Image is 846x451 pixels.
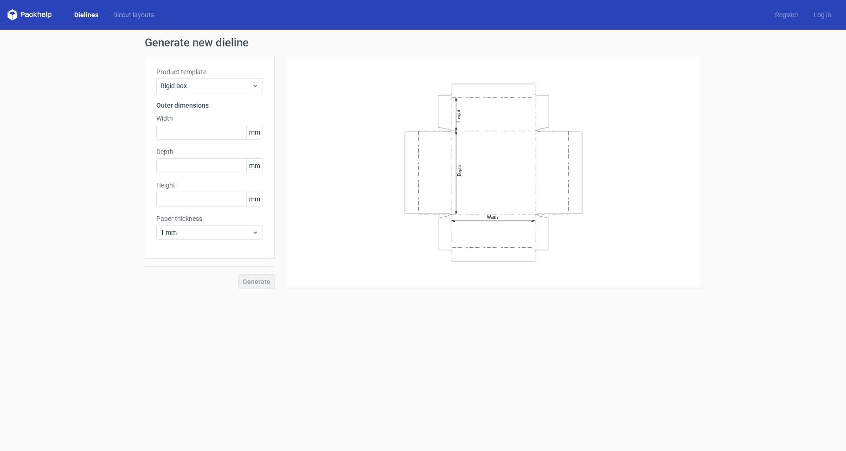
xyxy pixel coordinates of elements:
a: Register [768,10,806,19]
a: Log in [806,10,839,19]
label: Width [156,114,263,123]
h3: Outer dimensions [156,101,263,110]
a: Dielines [67,10,106,19]
label: Paper thickness [156,214,263,223]
span: mm [246,159,263,173]
span: 1 mm [160,228,252,237]
text: Width [487,215,498,220]
label: Height [156,180,263,190]
span: mm [246,125,263,139]
span: mm [246,192,263,206]
text: Height [456,110,461,122]
label: Depth [156,147,263,156]
span: Rigid box [160,81,252,90]
label: Product template [156,67,263,77]
a: Diecut layouts [106,10,161,19]
text: Depth [457,165,462,176]
h1: Generate new dieline [145,37,701,48]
